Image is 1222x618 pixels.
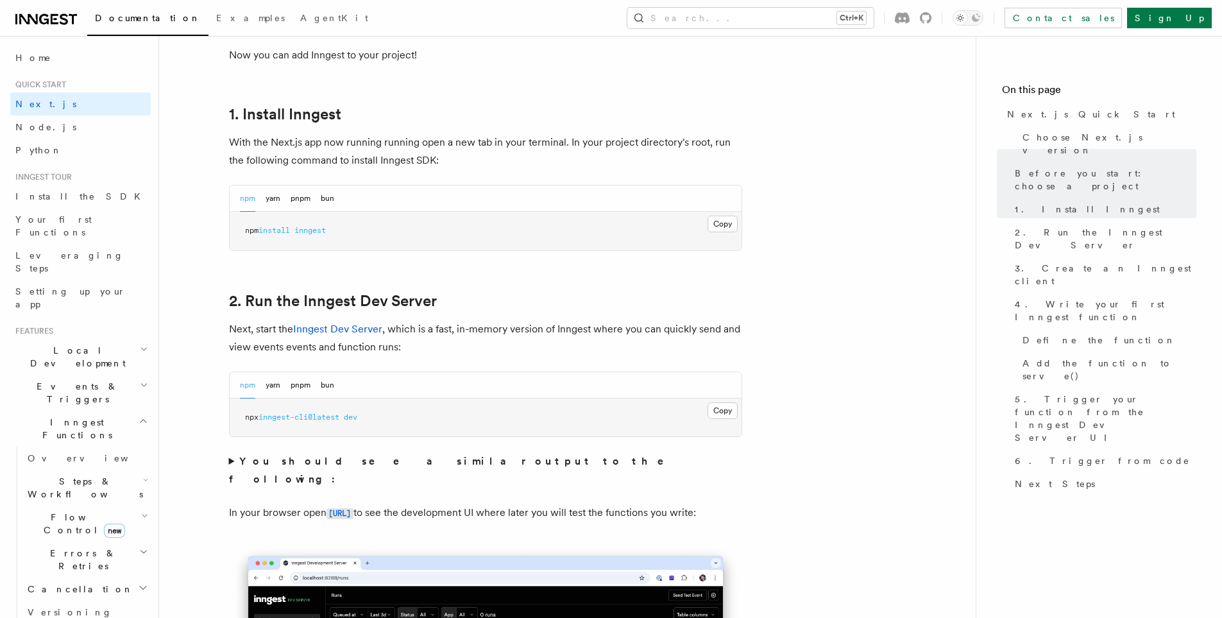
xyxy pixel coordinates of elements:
p: With the Next.js app now running running open a new tab in your terminal. In your project directo... [229,133,742,169]
button: yarn [266,185,280,212]
a: Your first Functions [10,208,151,244]
span: Your first Functions [15,214,92,237]
button: npm [240,372,255,399]
a: Next.js [10,92,151,116]
a: Define the function [1017,329,1196,352]
span: 1. Install Inngest [1015,203,1160,216]
span: Before you start: choose a project [1015,167,1196,193]
span: Inngest tour [10,172,72,182]
button: Inngest Functions [10,411,151,447]
span: 4. Write your first Inngest function [1015,298,1196,323]
span: Examples [216,13,285,23]
a: Examples [208,4,293,35]
a: 6. Trigger from code [1010,449,1196,472]
button: Toggle dark mode [953,10,983,26]
button: Errors & Retries [22,542,151,578]
span: install [259,226,290,235]
a: Overview [22,447,151,470]
button: bun [321,185,334,212]
strong: You should see a similar output to the following: [229,455,683,485]
button: Cancellation [22,578,151,601]
span: dev [344,413,357,422]
span: Choose Next.js version [1023,131,1196,157]
code: [URL] [327,508,353,519]
span: Leveraging Steps [15,250,124,273]
button: Steps & Workflows [22,470,151,506]
kbd: Ctrl+K [837,12,866,24]
span: npx [245,413,259,422]
button: Search...Ctrl+K [627,8,874,28]
a: Contact sales [1005,8,1122,28]
p: Now you can add Inngest to your project! [229,46,742,64]
a: 4. Write your first Inngest function [1010,293,1196,329]
span: Inngest Functions [10,416,139,442]
span: 2. Run the Inngest Dev Server [1015,226,1196,252]
span: Python [15,145,62,155]
p: Next, start the , which is a fast, in-memory version of Inngest where you can quickly send and vi... [229,320,742,356]
a: Python [10,139,151,162]
a: Choose Next.js version [1017,126,1196,162]
span: Next.js Quick Start [1007,108,1175,121]
summary: You should see a similar output to the following: [229,452,742,488]
span: Local Development [10,344,140,370]
span: Flow Control [22,511,141,536]
button: npm [240,185,255,212]
span: Versioning [28,607,112,617]
a: AgentKit [293,4,376,35]
span: inngest [294,226,326,235]
button: Copy [708,216,738,232]
button: yarn [266,372,280,399]
button: pnpm [291,185,310,212]
span: Setting up your app [15,286,126,309]
a: 2. Run the Inngest Dev Server [229,292,437,310]
a: Home [10,46,151,69]
a: Leveraging Steps [10,244,151,280]
a: Node.js [10,116,151,139]
button: Flow Controlnew [22,506,151,542]
span: Overview [28,453,160,463]
button: Local Development [10,339,151,375]
span: Events & Triggers [10,380,140,406]
span: inngest-cli@latest [259,413,339,422]
a: Documentation [87,4,208,36]
a: Next Steps [1010,472,1196,495]
button: Copy [708,402,738,419]
span: new [104,524,125,538]
a: Inngest Dev Server [293,323,382,335]
a: Add the function to serve() [1017,352,1196,388]
h4: On this page [1002,82,1196,103]
button: pnpm [291,372,310,399]
span: Next.js [15,99,76,109]
span: Define the function [1023,334,1176,347]
a: 2. Run the Inngest Dev Server [1010,221,1196,257]
a: 1. Install Inngest [1010,198,1196,221]
span: Documentation [95,13,201,23]
a: Sign Up [1127,8,1212,28]
span: AgentKit [300,13,368,23]
span: Node.js [15,122,76,132]
a: Setting up your app [10,280,151,316]
span: 5. Trigger your function from the Inngest Dev Server UI [1015,393,1196,444]
span: Errors & Retries [22,547,139,572]
a: 5. Trigger your function from the Inngest Dev Server UI [1010,388,1196,449]
a: 1. Install Inngest [229,105,341,123]
span: npm [245,226,259,235]
button: bun [321,372,334,399]
span: Steps & Workflows [22,475,143,501]
span: Add the function to serve() [1023,357,1196,382]
a: Install the SDK [10,185,151,208]
button: Events & Triggers [10,375,151,411]
span: 6. Trigger from code [1015,454,1190,467]
a: Next.js Quick Start [1002,103,1196,126]
span: 3. Create an Inngest client [1015,262,1196,288]
span: Features [10,326,53,336]
span: Quick start [10,80,66,90]
a: [URL] [327,506,353,519]
span: Next Steps [1015,477,1095,490]
span: Install the SDK [15,191,148,202]
a: 3. Create an Inngest client [1010,257,1196,293]
p: In your browser open to see the development UI where later you will test the functions you write: [229,504,742,522]
span: Cancellation [22,583,133,596]
span: Home [15,51,51,64]
a: Before you start: choose a project [1010,162,1196,198]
